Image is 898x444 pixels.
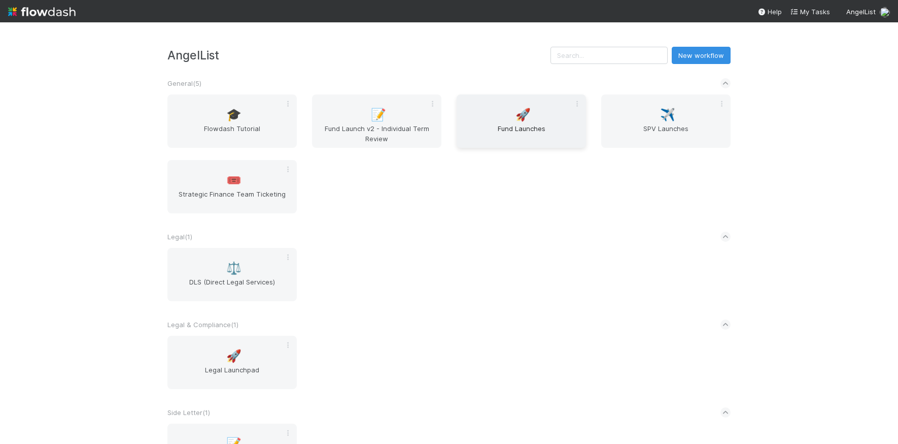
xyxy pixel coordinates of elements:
div: Help [757,7,782,17]
a: 🎟️Strategic Finance Team Ticketing [167,160,297,213]
span: 🎟️ [226,174,241,187]
span: DLS (Direct Legal Services) [171,277,293,297]
span: Strategic Finance Team Ticketing [171,189,293,209]
button: New workflow [672,47,731,64]
h3: AngelList [167,48,550,62]
a: My Tasks [790,7,830,17]
img: avatar_b5be9b1b-4537-4870-b8e7-50cc2287641b.png [880,7,890,17]
a: 🚀Legal Launchpad [167,336,297,389]
a: ⚖️DLS (Direct Legal Services) [167,248,297,301]
span: ⚖️ [226,262,241,275]
span: Side Letter ( 1 ) [167,408,210,417]
span: General ( 5 ) [167,79,201,87]
span: Legal Launchpad [171,365,293,385]
span: SPV Launches [605,123,727,144]
span: Fund Launch v2 - Individual Term Review [316,123,437,144]
a: ✈️SPV Launches [601,94,731,148]
a: 🚀Fund Launches [457,94,586,148]
span: 🚀 [226,350,241,363]
img: logo-inverted-e16ddd16eac7371096b0.svg [8,3,76,20]
input: Search... [550,47,668,64]
a: 🎓Flowdash Tutorial [167,94,297,148]
a: 📝Fund Launch v2 - Individual Term Review [312,94,441,148]
span: Fund Launches [461,123,582,144]
span: Legal & Compliance ( 1 ) [167,321,238,329]
span: 📝 [371,108,386,121]
span: 🎓 [226,108,241,121]
span: Flowdash Tutorial [171,123,293,144]
span: My Tasks [790,8,830,16]
span: Legal ( 1 ) [167,233,192,241]
span: AngelList [846,8,876,16]
span: ✈️ [660,108,675,121]
span: 🚀 [515,108,531,121]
